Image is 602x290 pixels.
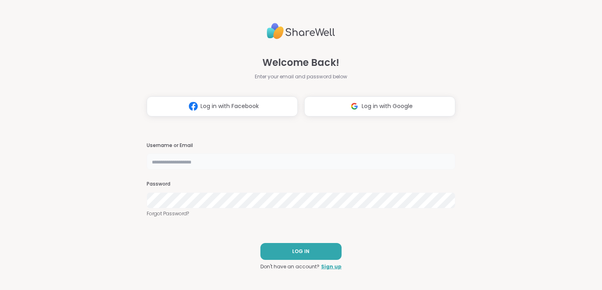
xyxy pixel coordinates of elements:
img: ShareWell Logomark [347,99,362,114]
img: ShareWell Logomark [186,99,201,114]
span: Welcome Back! [263,55,340,70]
h3: Username or Email [147,142,455,149]
button: LOG IN [260,243,342,260]
a: Forgot Password? [147,210,455,217]
a: Sign up [321,263,342,270]
button: Log in with Google [304,96,455,116]
span: Enter your email and password below [255,73,347,80]
span: Log in with Facebook [201,102,259,110]
span: Don't have an account? [260,263,319,270]
button: Log in with Facebook [147,96,298,116]
h3: Password [147,181,455,188]
span: Log in with Google [362,102,413,110]
img: ShareWell Logo [267,20,335,43]
span: LOG IN [293,248,310,255]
